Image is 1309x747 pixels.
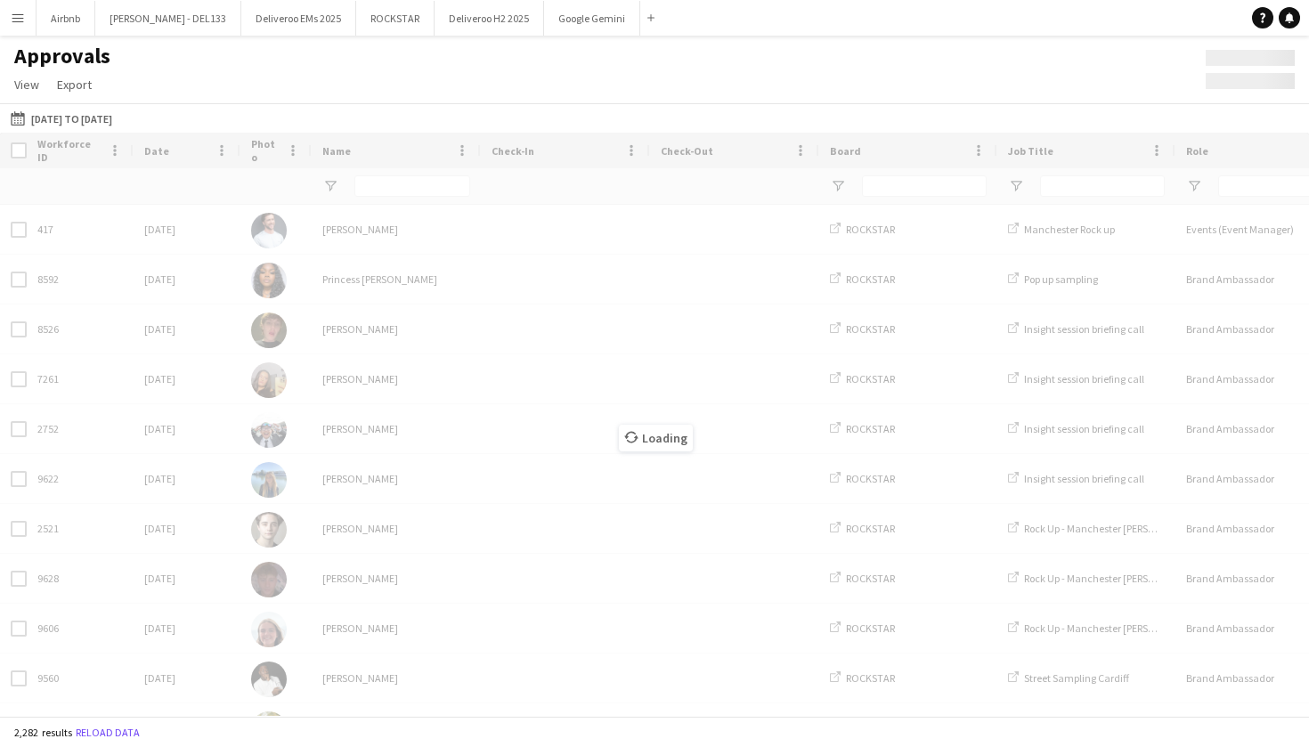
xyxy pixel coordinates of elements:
[95,1,241,36] button: [PERSON_NAME] - DEL133
[37,1,95,36] button: Airbnb
[356,1,435,36] button: ROCKSTAR
[435,1,544,36] button: Deliveroo H2 2025
[7,73,46,96] a: View
[7,108,116,129] button: [DATE] to [DATE]
[72,723,143,743] button: Reload data
[544,1,640,36] button: Google Gemini
[50,73,99,96] a: Export
[619,425,693,451] span: Loading
[57,77,92,93] span: Export
[241,1,356,36] button: Deliveroo EMs 2025
[14,77,39,93] span: View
